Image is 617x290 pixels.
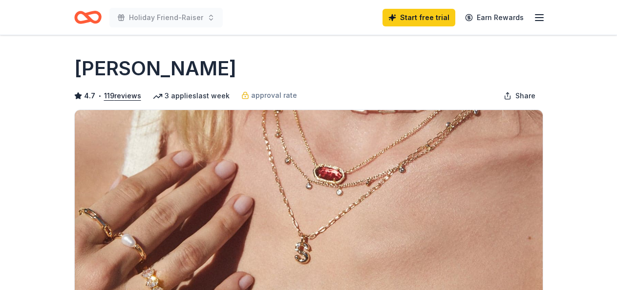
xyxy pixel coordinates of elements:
[153,90,230,102] div: 3 applies last week
[496,86,543,106] button: Share
[241,89,297,101] a: approval rate
[98,92,101,100] span: •
[84,90,95,102] span: 4.7
[515,90,535,102] span: Share
[74,6,102,29] a: Home
[74,55,236,82] h1: [PERSON_NAME]
[104,90,141,102] button: 119reviews
[383,9,455,26] a: Start free trial
[129,12,203,23] span: Holiday Friend-Raiser
[459,9,530,26] a: Earn Rewards
[109,8,223,27] button: Holiday Friend-Raiser
[251,89,297,101] span: approval rate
